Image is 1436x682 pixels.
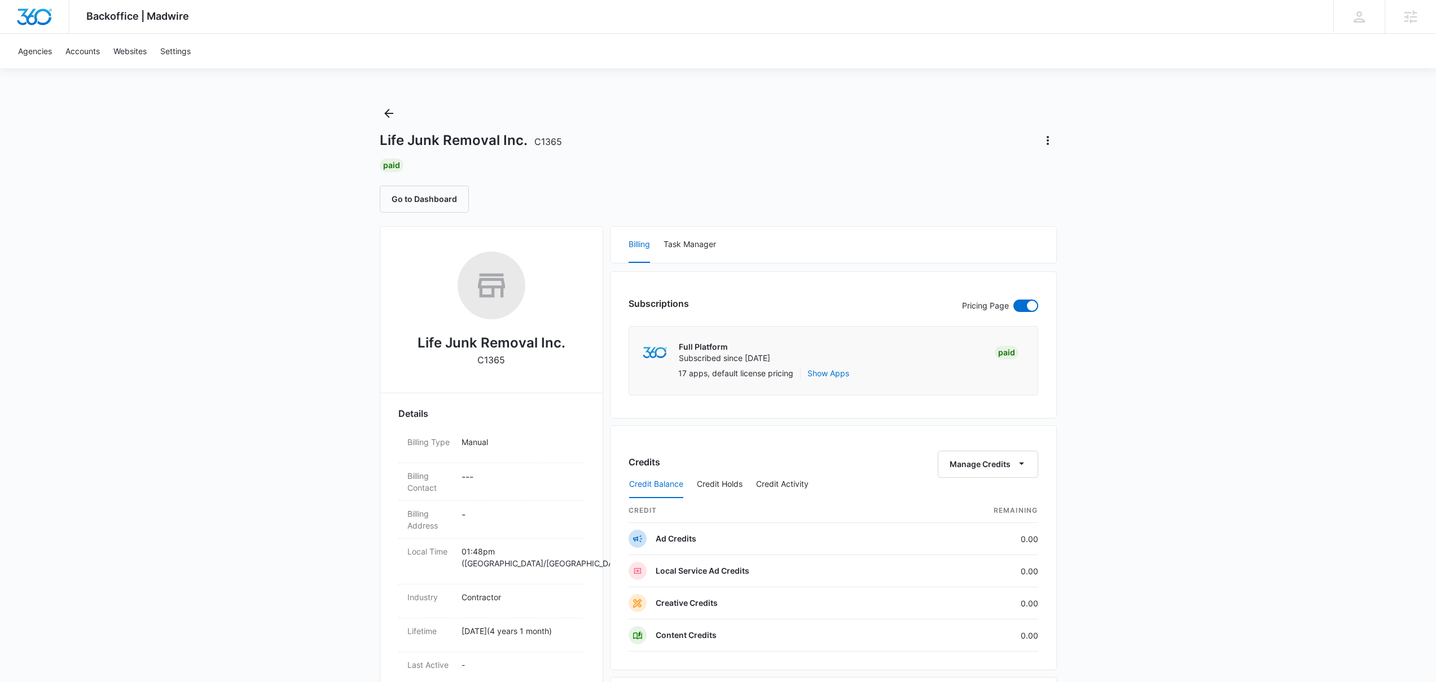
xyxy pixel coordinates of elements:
div: Paid [380,159,403,172]
button: Manage Credits [938,451,1038,478]
div: Billing Contact--- [398,463,585,501]
dt: Billing Address [407,508,453,531]
a: Accounts [59,34,107,68]
button: Task Manager [664,227,716,263]
div: Lifetime[DATE](4 years 1 month) [398,618,585,652]
a: Websites [107,34,153,68]
td: 0.00 [919,587,1038,619]
dd: - - - [462,470,576,494]
p: 17 apps, default license pricing [678,367,793,379]
td: 0.00 [919,555,1038,587]
p: Local Service Ad Credits [656,565,749,577]
p: Creative Credits [656,597,718,609]
p: Pricing Page [962,300,1009,312]
button: Credit Balance [629,471,683,498]
h2: Life Junk Removal Inc. [418,333,565,353]
p: C1365 [477,353,505,367]
dt: Billing Contact [407,470,453,494]
p: Subscribed since [DATE] [679,353,770,364]
div: Local Time01:48pm ([GEOGRAPHIC_DATA]/[GEOGRAPHIC_DATA]) [398,539,585,584]
dd: - [462,508,576,531]
a: Agencies [11,34,59,68]
td: 0.00 [919,523,1038,555]
dt: Lifetime [407,625,453,637]
button: Actions [1039,131,1057,149]
p: [DATE] ( 4 years 1 month ) [462,625,576,637]
button: Show Apps [807,367,849,379]
th: credit [629,499,919,523]
span: C1365 [534,136,562,147]
div: Billing Address- [398,501,585,539]
p: Ad Credits [656,533,696,544]
button: Back [380,104,398,122]
dt: Billing Type [407,436,453,448]
th: Remaining [919,499,1038,523]
img: marketing360Logo [643,347,667,359]
p: Content Credits [656,630,717,641]
button: Credit Activity [756,471,809,498]
div: IndustryContractor [398,584,585,618]
td: 0.00 [919,619,1038,652]
p: Contractor [462,591,576,603]
dt: Last Active [407,659,453,671]
dt: Local Time [407,545,453,557]
span: Backoffice | Madwire [86,10,189,22]
button: Go to Dashboard [380,186,469,213]
p: - [462,659,576,671]
div: Paid [995,346,1018,359]
span: Details [398,407,428,420]
p: Manual [462,436,576,448]
div: Billing TypeManual [398,429,585,463]
dt: Industry [407,591,453,603]
h3: Subscriptions [629,297,689,310]
button: Billing [629,227,650,263]
a: Settings [153,34,197,68]
button: Credit Holds [697,471,743,498]
p: 01:48pm ( [GEOGRAPHIC_DATA]/[GEOGRAPHIC_DATA] ) [462,545,576,569]
h3: Credits [629,455,660,469]
p: Full Platform [679,341,770,353]
h1: Life Junk Removal Inc. [380,132,562,149]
